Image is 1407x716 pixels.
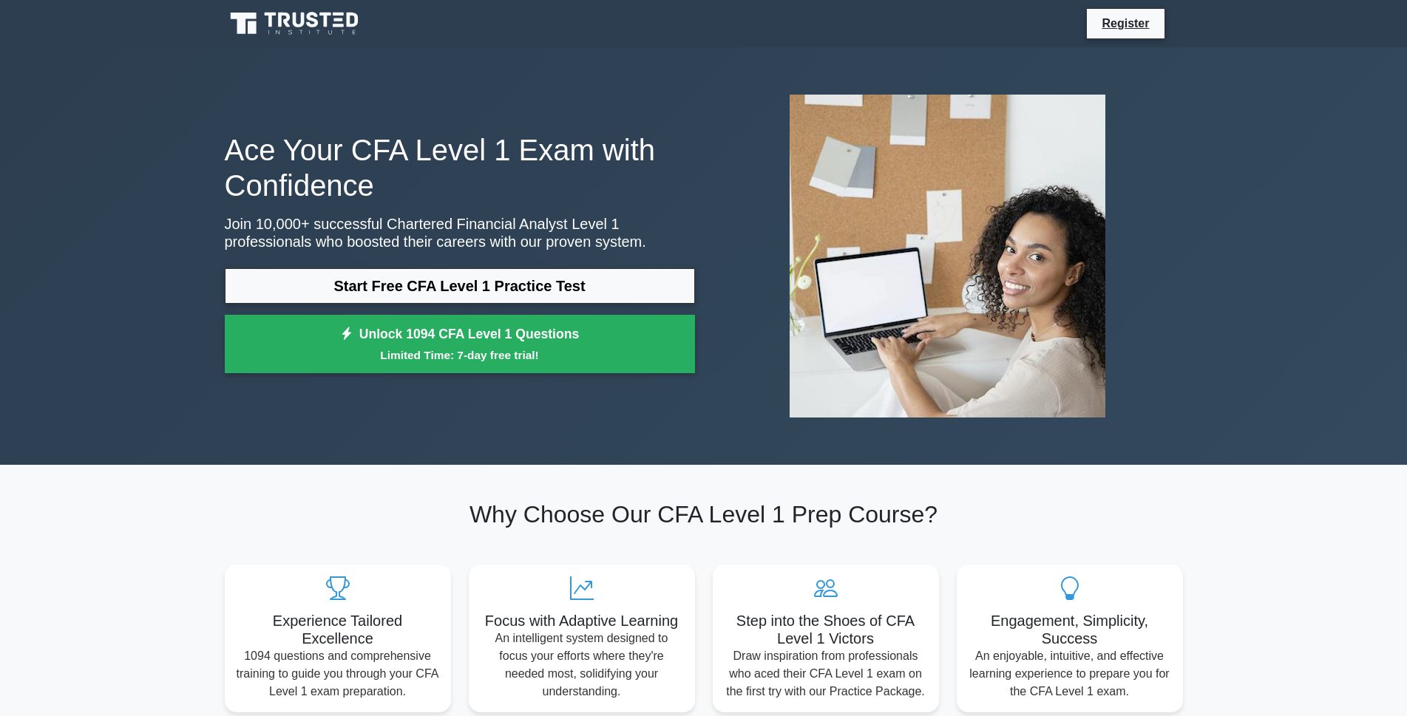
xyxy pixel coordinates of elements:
h5: Engagement, Simplicity, Success [969,612,1171,647]
h1: Ace Your CFA Level 1 Exam with Confidence [225,132,695,203]
p: Join 10,000+ successful Chartered Financial Analyst Level 1 professionals who boosted their caree... [225,215,695,250]
h2: Why Choose Our CFA Level 1 Prep Course? [225,500,1183,528]
small: Limited Time: 7-day free trial! [243,347,677,364]
a: Unlock 1094 CFA Level 1 QuestionsLimited Time: 7-day free trial! [225,315,695,374]
a: Register [1093,14,1158,33]
a: Start Free CFA Level 1 Practice Test [225,268,695,304]
h5: Experience Tailored Excellence [237,612,439,647]
p: Draw inspiration from professionals who aced their CFA Level 1 exam on the first try with our Pra... [725,647,927,700]
p: An enjoyable, intuitive, and effective learning experience to prepare you for the CFA Level 1 exam. [969,647,1171,700]
p: An intelligent system designed to focus your efforts where they're needed most, solidifying your ... [481,630,683,700]
h5: Focus with Adaptive Learning [481,612,683,630]
h5: Step into the Shoes of CFA Level 1 Victors [725,612,927,647]
p: 1094 questions and comprehensive training to guide you through your CFA Level 1 exam preparation. [237,647,439,700]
